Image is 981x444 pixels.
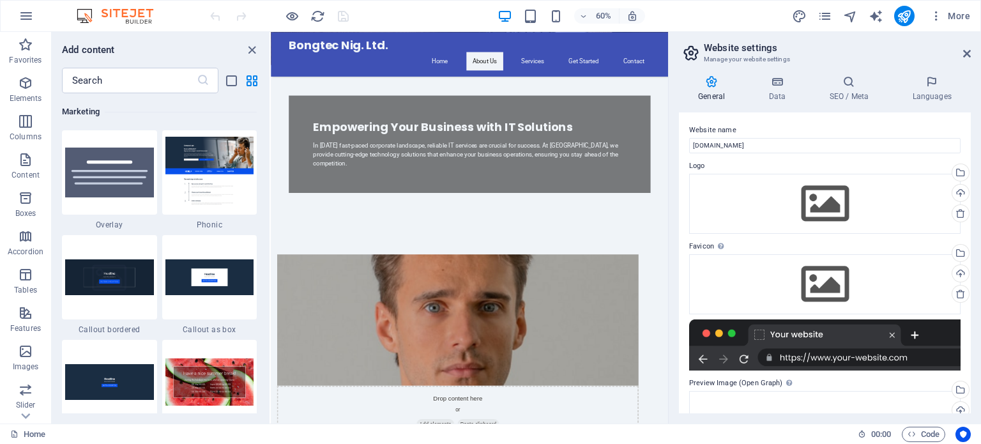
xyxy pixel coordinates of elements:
[9,55,42,65] p: Favorites
[65,148,154,197] img: overlay-default.svg
[65,364,154,399] img: callout.png
[62,325,157,335] span: Callout bordered
[908,427,939,442] span: Code
[73,8,169,24] img: Editor Logo
[10,323,41,333] p: Features
[704,42,971,54] h2: Website settings
[65,259,154,295] img: callout-border.png
[843,9,858,24] i: Navigator
[871,427,891,442] span: 00 00
[894,6,915,26] button: publish
[15,208,36,218] p: Boxes
[165,137,254,208] img: Screenshot_2019-06-19SitejetTemplate-BlankRedesign-Berlin7.png
[810,75,893,102] h4: SEO / Meta
[902,427,945,442] button: Code
[792,8,807,24] button: design
[165,259,254,295] img: callout-box_v2.png
[897,9,911,24] i: Publish
[893,75,971,102] h4: Languages
[749,75,810,102] h4: Data
[8,247,43,257] p: Accordion
[10,93,42,103] p: Elements
[858,427,892,442] h6: Session time
[310,8,325,24] button: reload
[62,235,157,335] div: Callout bordered
[689,138,961,153] input: Name...
[689,376,961,391] label: Preview Image (Open Graph)
[62,130,157,230] div: Overlay
[165,358,254,406] img: Screenshot_2019-10-25SitejetTemplate-BlankRedesign-Berlin3.png
[10,427,45,442] a: Click to cancel selection. Double-click to open Pages
[284,8,300,24] button: Click here to leave preview mode and continue editing
[62,68,197,93] input: Search
[162,325,257,335] span: Callout as box
[880,429,882,439] span: :
[244,42,259,57] button: close panel
[869,9,883,24] i: AI Writer
[162,220,257,230] span: Phonic
[16,400,36,410] p: Slider
[792,9,807,24] i: Design (Ctrl+Alt+Y)
[11,170,40,180] p: Content
[689,254,961,314] div: Select files from the file manager, stock photos, or upload file(s)
[224,73,239,88] button: list-view
[574,8,620,24] button: 60%
[689,174,961,234] div: Select files from the file manager, stock photos, or upload file(s)
[869,8,884,24] button: text_generator
[162,235,257,335] div: Callout as box
[930,10,970,22] span: More
[62,220,157,230] span: Overlay
[704,54,945,65] h3: Manage your website settings
[162,130,257,230] div: Phonic
[689,239,961,254] label: Favicon
[817,8,833,24] button: pages
[679,75,749,102] h4: General
[843,8,858,24] button: navigator
[689,123,961,138] label: Website name
[62,104,257,119] h6: Marketing
[62,42,115,57] h6: Add content
[10,132,42,142] p: Columns
[14,285,37,295] p: Tables
[817,9,832,24] i: Pages (Ctrl+Alt+S)
[689,158,961,174] label: Logo
[925,6,975,26] button: More
[955,427,971,442] button: Usercentrics
[244,73,259,88] button: grid-view
[310,9,325,24] i: Reload page
[13,362,39,372] p: Images
[593,8,614,24] h6: 60%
